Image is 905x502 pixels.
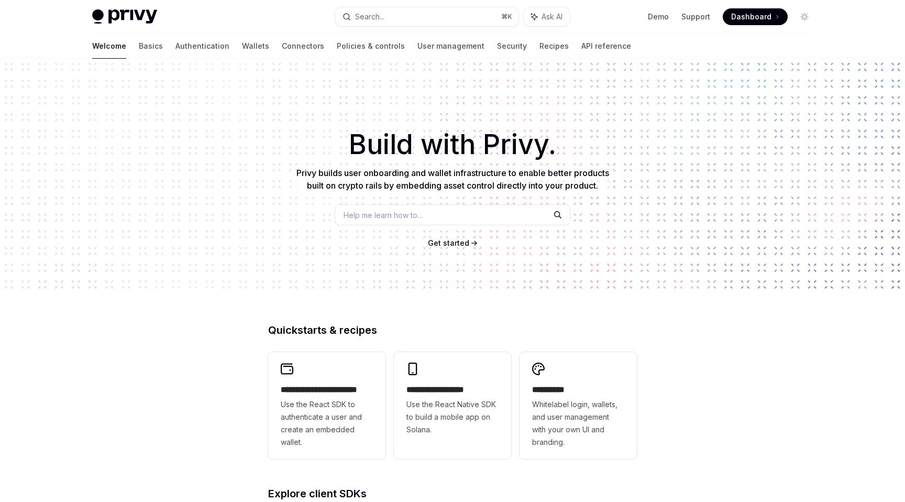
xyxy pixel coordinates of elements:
[355,10,384,23] div: Search...
[428,238,469,248] a: Get started
[428,238,469,247] span: Get started
[542,12,562,22] span: Ask AI
[417,34,484,59] a: User management
[796,8,813,25] button: Toggle dark mode
[497,34,527,59] a: Security
[681,12,710,22] a: Support
[539,34,569,59] a: Recipes
[281,398,373,449] span: Use the React SDK to authenticate a user and create an embedded wallet.
[139,34,163,59] a: Basics
[406,398,499,436] span: Use the React Native SDK to build a mobile app on Solana.
[282,34,324,59] a: Connectors
[501,13,512,21] span: ⌘ K
[268,488,367,499] span: Explore client SDKs
[337,34,405,59] a: Policies & controls
[344,210,423,221] span: Help me learn how to…
[648,12,669,22] a: Demo
[581,34,631,59] a: API reference
[175,34,229,59] a: Authentication
[520,352,637,459] a: **** *****Whitelabel login, wallets, and user management with your own UI and branding.
[92,34,126,59] a: Welcome
[296,168,609,191] span: Privy builds user onboarding and wallet infrastructure to enable better products built on crypto ...
[731,12,771,22] span: Dashboard
[349,135,556,154] span: Build with Privy.
[532,398,624,449] span: Whitelabel login, wallets, and user management with your own UI and branding.
[242,34,269,59] a: Wallets
[335,7,518,26] button: Search...⌘K
[723,8,788,25] a: Dashboard
[524,7,570,26] button: Ask AI
[268,325,377,335] span: Quickstarts & recipes
[394,352,511,459] a: **** **** **** ***Use the React Native SDK to build a mobile app on Solana.
[92,9,157,24] img: light logo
